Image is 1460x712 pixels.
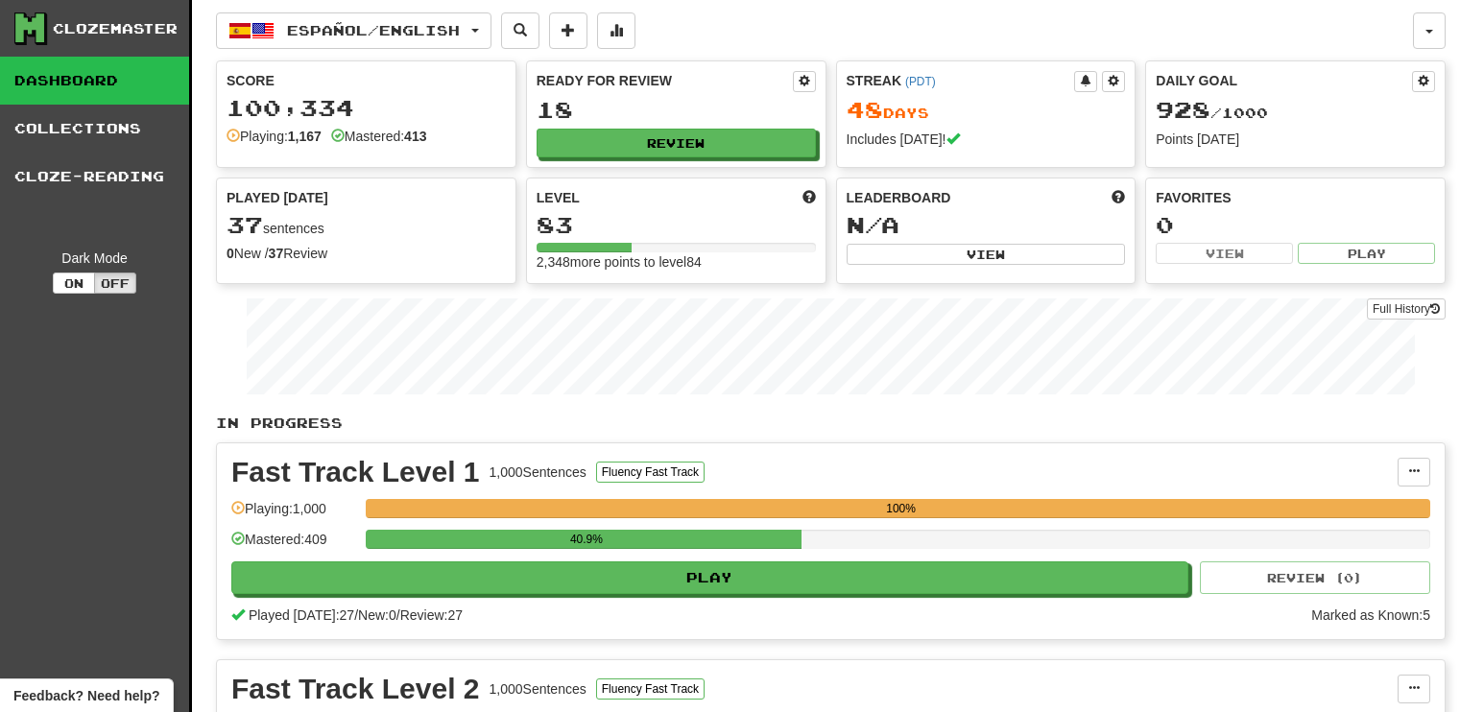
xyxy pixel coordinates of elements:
strong: 0 [227,246,234,261]
a: Full History [1367,298,1446,320]
button: Search sentences [501,12,539,49]
div: Score [227,71,506,90]
div: Ready for Review [537,71,793,90]
strong: 1,167 [288,129,322,144]
span: New: 0 [358,607,396,623]
div: 100,334 [227,96,506,120]
div: 1,000 Sentences [490,463,586,482]
div: 40.9% [371,530,801,549]
div: 100% [371,499,1430,518]
div: 0 [1156,213,1435,237]
button: Play [1298,243,1435,264]
div: 18 [537,98,816,122]
div: Streak [847,71,1075,90]
span: Español / English [287,22,460,38]
button: View [847,244,1126,265]
span: / [354,607,358,623]
div: Mastered: [331,127,427,146]
div: Marked as Known: 5 [1311,605,1430,625]
span: N/A [847,211,899,238]
button: Add sentence to collection [549,12,587,49]
div: Daily Goal [1156,71,1412,92]
div: Points [DATE] [1156,130,1435,149]
span: This week in points, UTC [1112,188,1125,207]
div: sentences [227,213,506,238]
div: Mastered: 409 [231,530,356,561]
span: Score more points to level up [802,188,816,207]
button: Fluency Fast Track [596,678,705,700]
span: Leaderboard [847,188,951,207]
div: New / Review [227,244,506,263]
span: Review: 27 [400,607,463,623]
span: 928 [1156,96,1210,123]
div: Playing: [227,127,322,146]
button: Fluency Fast Track [596,462,705,483]
button: Off [94,273,136,294]
strong: 37 [269,246,284,261]
span: Open feedback widget [13,686,159,705]
span: / [396,607,400,623]
div: 2,348 more points to level 84 [537,252,816,272]
div: Day s [847,98,1126,123]
div: Favorites [1156,188,1435,207]
div: Playing: 1,000 [231,499,356,531]
span: Played [DATE] [227,188,328,207]
div: Clozemaster [53,19,178,38]
span: 37 [227,211,263,238]
div: Fast Track Level 2 [231,675,480,703]
div: Fast Track Level 1 [231,458,480,487]
button: On [53,273,95,294]
span: Played [DATE]: 27 [249,607,354,623]
button: Review (0) [1200,561,1430,594]
div: 1,000 Sentences [490,679,586,699]
button: Español/English [216,12,491,49]
div: 83 [537,213,816,237]
p: In Progress [216,414,1446,433]
span: Level [537,188,580,207]
span: 48 [847,96,883,123]
button: Review [537,129,816,157]
button: More stats [597,12,635,49]
button: View [1156,243,1293,264]
span: / 1000 [1156,105,1268,121]
div: Includes [DATE]! [847,130,1126,149]
button: Play [231,561,1188,594]
div: Dark Mode [14,249,175,268]
strong: 413 [404,129,426,144]
a: (PDT) [905,75,936,88]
